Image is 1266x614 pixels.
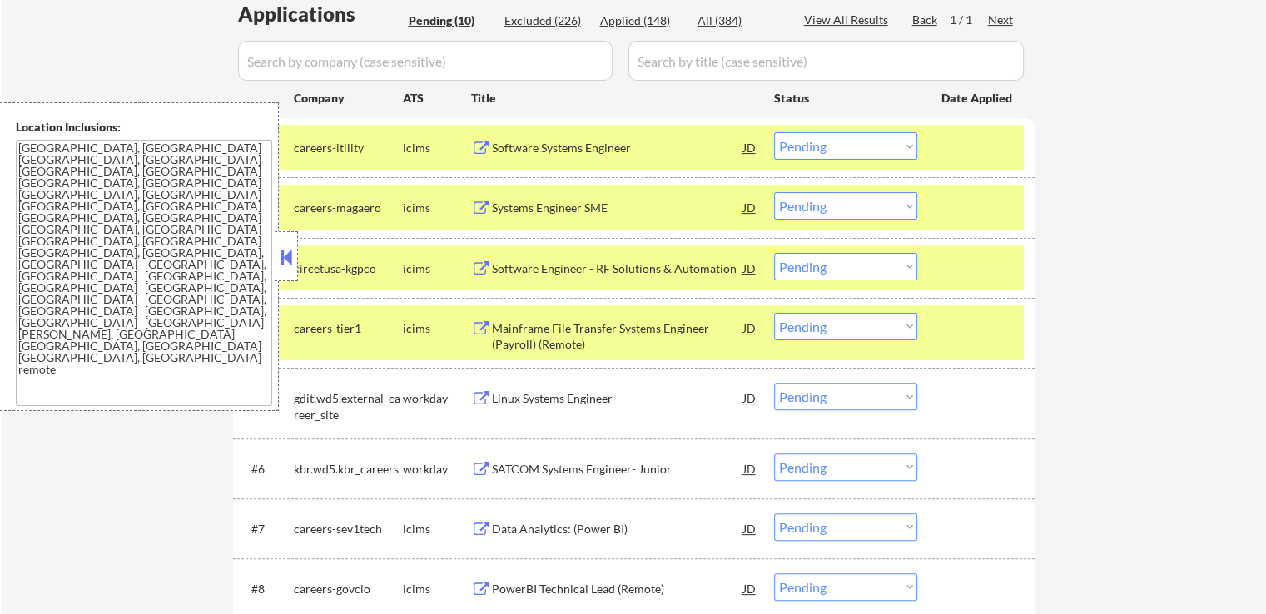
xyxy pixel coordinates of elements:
div: careers-itility [294,140,403,156]
div: Title [471,90,758,106]
div: Location Inclusions: [16,119,272,136]
div: SATCOM Systems Engineer- Junior [492,461,743,478]
div: workday [403,390,471,407]
div: JD [742,573,758,603]
div: Systems Engineer SME [492,200,743,216]
div: JD [742,513,758,543]
div: Data Analytics: (Power BI) [492,521,743,537]
div: JD [742,253,758,283]
div: icims [403,581,471,597]
div: workday [403,461,471,478]
div: Date Applied [941,90,1015,106]
div: 1 / 1 [950,12,988,28]
div: Pending (10) [409,12,492,29]
div: icims [403,521,471,537]
div: Mainframe File Transfer Systems Engineer (Payroll) (Remote) [492,320,743,353]
div: #6 [251,461,281,478]
div: #7 [251,521,281,537]
div: icims [403,140,471,156]
div: circetusa-kgpco [294,260,403,277]
div: Status [774,82,917,112]
div: JD [742,383,758,413]
div: careers-tier1 [294,320,403,337]
div: icims [403,200,471,216]
div: Next [988,12,1015,28]
div: careers-magaero [294,200,403,216]
div: All (384) [698,12,781,29]
div: View All Results [804,12,893,28]
div: kbr.wd5.kbr_careers [294,461,403,478]
div: JD [742,313,758,343]
div: JD [742,132,758,162]
div: icims [403,320,471,337]
div: careers-sev1tech [294,521,403,537]
div: Software Engineer - RF Solutions & Automation [492,260,743,277]
div: Software Systems Engineer [492,140,743,156]
div: Excluded (226) [504,12,588,29]
input: Search by title (case sensitive) [628,41,1024,81]
div: Applications [238,4,403,24]
div: Back [912,12,939,28]
div: JD [742,453,758,483]
div: Applied (148) [600,12,683,29]
div: #8 [251,581,281,597]
div: PowerBI Technical Lead (Remote) [492,581,743,597]
input: Search by company (case sensitive) [238,41,613,81]
div: Company [294,90,403,106]
div: ATS [403,90,471,106]
div: Linux Systems Engineer [492,390,743,407]
div: gdit.wd5.external_career_site [294,390,403,423]
div: careers-govcio [294,581,403,597]
div: icims [403,260,471,277]
div: JD [742,192,758,222]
